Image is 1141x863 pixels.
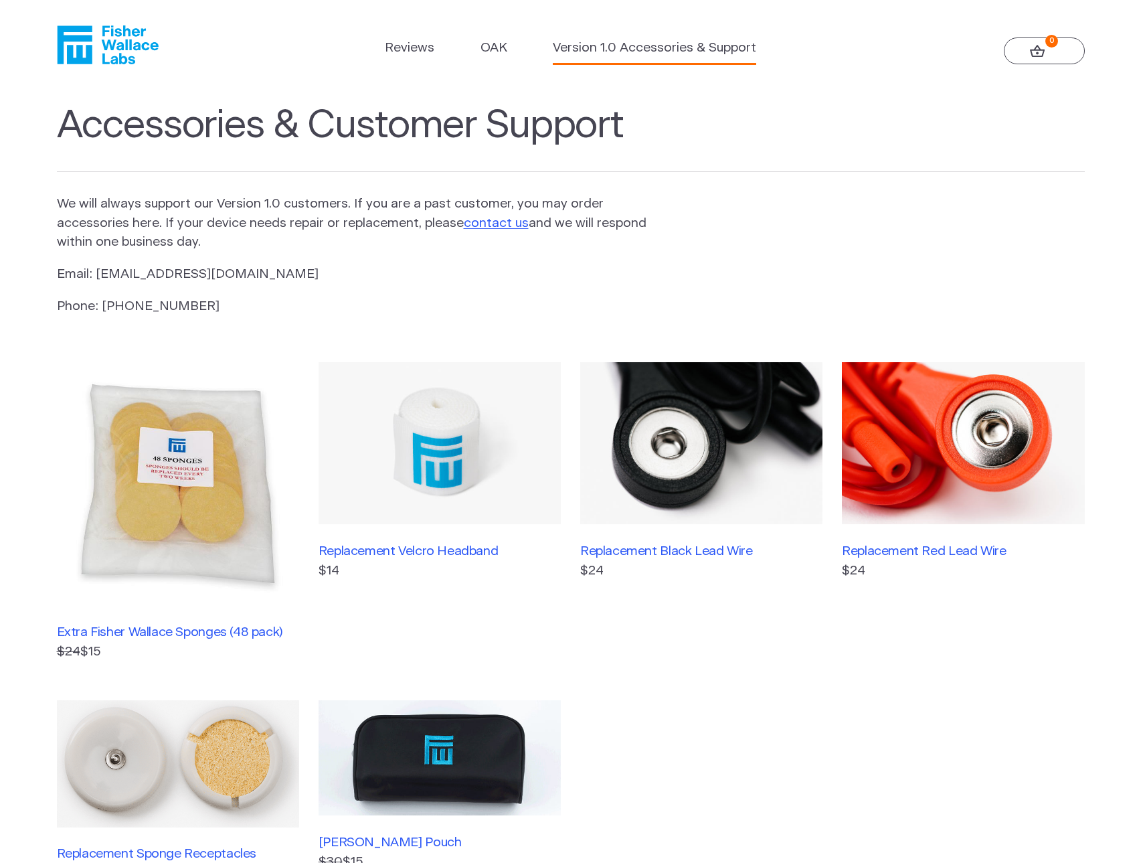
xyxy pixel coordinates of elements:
[842,362,1084,661] a: Replacement Red Lead Wire$24
[385,39,434,58] a: Reviews
[319,835,561,850] h3: [PERSON_NAME] Pouch
[57,643,299,662] p: $15
[57,25,159,64] a: Fisher Wallace
[580,362,822,524] img: Replacement Black Lead Wire
[57,195,648,252] p: We will always support our Version 1.0 customers. If you are a past customer, you may order acces...
[842,362,1084,524] img: Replacement Red Lead Wire
[57,103,1085,173] h1: Accessories & Customer Support
[57,846,299,862] h3: Replacement Sponge Receptacles
[580,562,822,581] p: $24
[57,297,648,317] p: Phone: [PHONE_NUMBER]
[842,544,1084,559] h3: Replacement Red Lead Wire
[319,544,561,559] h3: Replacement Velcro Headband
[319,362,561,524] img: Replacement Velcro Headband
[57,645,80,658] s: $24
[580,362,822,661] a: Replacement Black Lead Wire$24
[464,217,529,230] a: contact us
[57,362,299,661] a: Extra Fisher Wallace Sponges (48 pack) $24$15
[580,544,822,559] h3: Replacement Black Lead Wire
[57,265,648,285] p: Email: [EMAIL_ADDRESS][DOMAIN_NAME]
[842,562,1084,581] p: $24
[1004,37,1085,64] a: 0
[480,39,507,58] a: OAK
[57,700,299,827] img: Replacement Sponge Receptacles
[57,625,299,640] h3: Extra Fisher Wallace Sponges (48 pack)
[553,39,756,58] a: Version 1.0 Accessories & Support
[319,362,561,661] a: Replacement Velcro Headband$14
[319,700,561,815] img: Fisher Wallace Pouch
[319,562,561,581] p: $14
[57,362,299,605] img: Extra Fisher Wallace Sponges (48 pack)
[1045,35,1058,48] strong: 0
